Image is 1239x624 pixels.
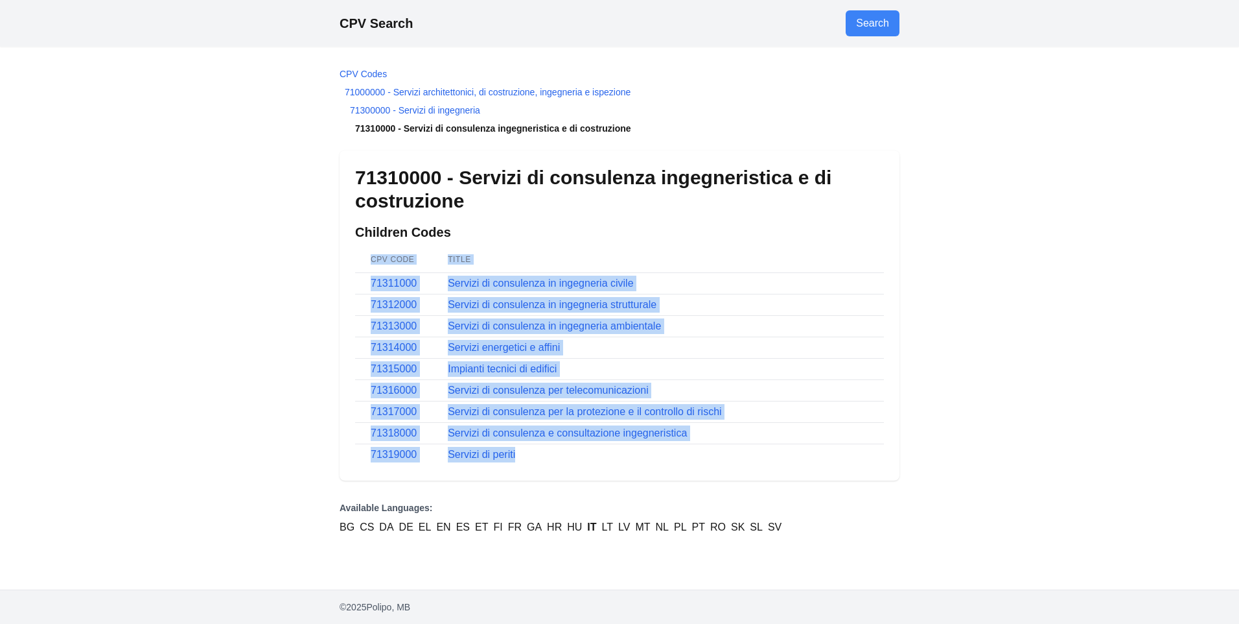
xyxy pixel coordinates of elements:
[656,520,669,535] a: NL
[340,501,899,514] p: Available Languages:
[508,520,522,535] a: FR
[340,67,899,135] nav: Breadcrumb
[355,166,884,213] h1: 71310000 - Servizi di consulenza ingegneristica e di costruzione
[371,299,417,310] a: 71312000
[493,520,502,535] a: FI
[448,320,661,331] a: Servizi di consulenza in ingegneria ambientale
[448,385,649,396] a: Servizi di consulenza per telecomunicazioni
[340,122,899,135] li: 71310000 - Servizi di consulenza ingegneristica e di costruzione
[371,320,417,331] a: 71313000
[371,278,417,289] a: 71311000
[340,520,354,535] a: BG
[355,246,432,273] th: CPV Code
[731,520,745,535] a: SK
[340,501,899,535] nav: Language Versions
[448,342,560,353] a: Servizi energetici e affini
[692,520,705,535] a: PT
[340,601,899,614] p: © 2025 Polipo, MB
[567,520,582,535] a: HU
[355,223,884,241] h2: Children Codes
[618,520,630,535] a: LV
[432,246,884,273] th: Title
[360,520,374,535] a: CS
[456,520,470,535] a: ES
[448,363,557,374] a: Impianti tecnici di edifici
[475,520,488,535] a: ET
[846,10,899,36] a: Go to search
[350,105,480,115] a: 71300000 - Servizi di ingegneria
[371,449,417,460] a: 71319000
[448,299,656,310] a: Servizi di consulenza in ingegneria strutturale
[379,520,393,535] a: DA
[710,520,726,535] a: RO
[419,520,432,535] a: EL
[436,520,450,535] a: EN
[371,385,417,396] a: 71316000
[527,520,542,535] a: GA
[674,520,687,535] a: PL
[547,520,562,535] a: HR
[602,520,613,535] a: LT
[371,427,417,438] a: 71318000
[345,87,631,97] a: 71000000 - Servizi architettonici, di costruzione, ingegneria e ispezione
[768,520,782,535] a: SV
[448,449,515,460] a: Servizi di periti
[448,278,633,289] a: Servizi di consulenza in ingegneria civile
[340,69,387,79] a: CPV Codes
[448,406,721,417] a: Servizi di consulenza per la protezione e il controllo di rischi
[399,520,413,535] a: DE
[448,427,687,438] a: Servizi di consulenza e consultazione ingegneristica
[371,363,417,374] a: 71315000
[340,16,413,30] a: CPV Search
[371,406,417,417] a: 71317000
[635,520,650,535] a: MT
[371,342,417,353] a: 71314000
[587,520,596,535] a: IT
[750,520,763,535] a: SL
